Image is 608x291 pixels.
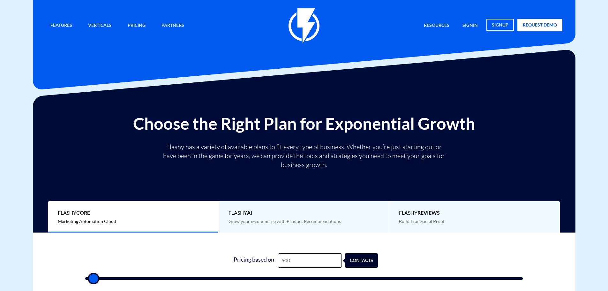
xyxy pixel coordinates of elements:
a: Resources [419,19,454,33]
a: Pricing [123,19,150,33]
a: Partners [157,19,189,33]
a: Features [46,19,77,33]
div: Pricing based on [230,253,278,268]
span: Build True Social Proof [399,218,445,224]
span: Flashy [58,209,209,217]
a: Verticals [83,19,116,33]
b: AI [247,210,252,216]
b: Core [76,210,90,216]
span: Flashy [229,209,379,217]
a: signup [486,19,514,31]
a: request demo [517,19,562,31]
h2: Choose the Right Plan for Exponential Growth [38,114,571,133]
b: REVIEWS [417,210,440,216]
span: Flashy [399,209,550,217]
span: Marketing Automation Cloud [58,218,116,224]
span: Grow your e-commerce with Product Recommendations [229,218,341,224]
div: contacts [351,253,384,268]
a: signin [458,19,483,33]
p: Flashy has a variety of available plans to fit every type of business. Whether you’re just starti... [161,142,448,169]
